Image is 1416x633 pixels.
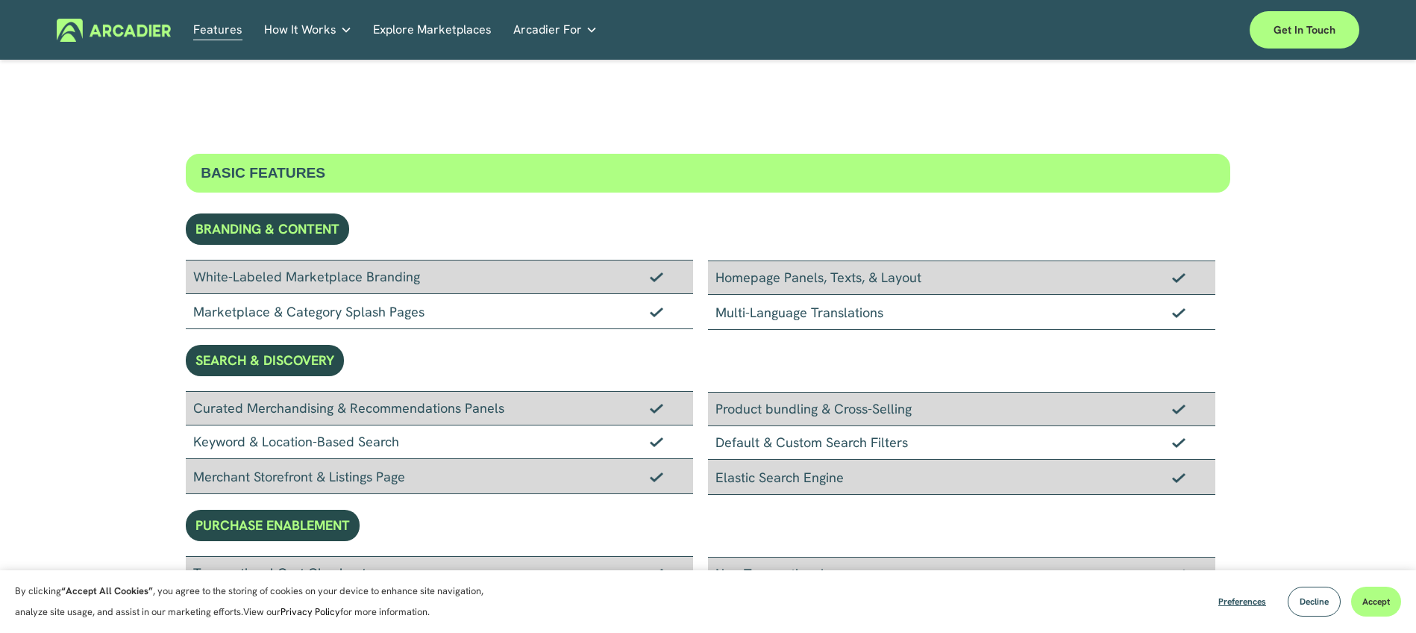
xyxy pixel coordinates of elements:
div: PURCHASE ENABLEMENT [186,510,360,541]
img: Arcadier [57,19,171,42]
strong: “Accept All Cookies” [61,584,153,597]
div: Elastic Search Engine [708,460,1215,495]
a: Get in touch [1250,11,1359,49]
img: Checkmark [650,307,663,317]
div: Merchant Storefront & Listings Page [186,459,693,494]
span: Accept [1362,596,1390,608]
a: Features [193,19,242,42]
img: Checkmark [650,568,663,579]
div: BRANDING & CONTENT [186,213,349,245]
div: SEARCH & DISCOVERY [186,345,344,376]
div: Default & Custom Search Filters [708,426,1215,460]
img: Checkmark [650,272,663,282]
div: Homepage Panels, Texts, & Layout [708,261,1215,295]
button: Preferences [1207,587,1277,617]
img: Checkmark [1172,308,1185,318]
div: Multi-Language Translations [708,295,1215,330]
a: Explore Marketplaces [373,19,492,42]
div: White-Labeled Marketplace Branding [186,260,693,294]
span: Preferences [1218,596,1266,608]
div: BASIC FEATURES [186,154,1230,193]
p: By clicking , you agree to the storing of cookies on your device to enhance site navigation, anal... [15,581,500,623]
a: Privacy Policy [281,605,340,618]
button: Decline [1288,587,1341,617]
img: Checkmark [650,403,663,414]
div: Marketplace & Category Splash Pages [186,294,693,329]
img: Checkmark [1172,473,1185,483]
div: Transactional Cart Checkout [186,556,693,590]
img: Checkmark [1172,404,1185,414]
a: folder dropdown [513,19,598,42]
img: Checkmark [650,472,663,482]
div: Keyword & Location-Based Search [186,425,693,459]
img: Checkmark [650,437,663,447]
button: Accept [1351,587,1401,617]
span: How It Works [264,19,336,40]
div: Product bundling & Cross-Selling [708,392,1215,426]
div: Curated Merchandising & Recommendations Panels [186,391,693,425]
img: Checkmark [1172,437,1185,448]
span: Arcadier For [513,19,582,40]
div: Non-Transactional [708,557,1215,591]
span: Decline [1300,596,1329,608]
img: Checkmark [1172,272,1185,283]
a: folder dropdown [264,19,352,42]
img: Checkmark [1172,569,1185,579]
